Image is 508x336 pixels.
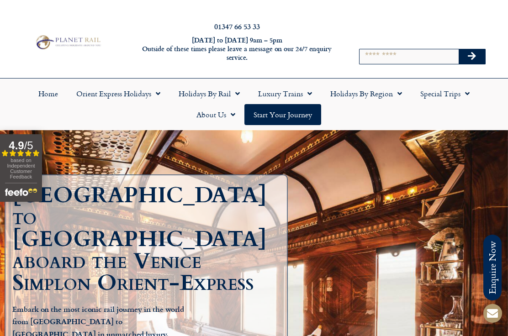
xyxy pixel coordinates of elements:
[459,49,485,64] button: Search
[5,83,503,125] nav: Menu
[214,21,260,31] a: 01347 66 53 33
[12,184,285,294] h1: [GEOGRAPHIC_DATA] to [GEOGRAPHIC_DATA] aboard the Venice Simplon Orient-Express
[169,83,249,104] a: Holidays by Rail
[249,83,321,104] a: Luxury Trains
[187,104,244,125] a: About Us
[67,83,169,104] a: Orient Express Holidays
[29,83,67,104] a: Home
[138,36,337,62] h6: [DATE] to [DATE] 9am – 5pm Outside of these times please leave a message on our 24/7 enquiry serv...
[244,104,321,125] a: Start your Journey
[33,34,102,51] img: Planet Rail Train Holidays Logo
[411,83,479,104] a: Special Trips
[321,83,411,104] a: Holidays by Region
